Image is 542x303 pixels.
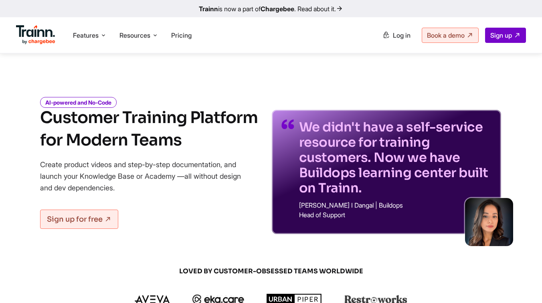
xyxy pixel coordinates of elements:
span: Features [73,31,99,40]
p: [PERSON_NAME] I Dangal | Buildops [299,202,491,208]
b: Chargebee [261,5,294,13]
span: Sign up [490,31,512,39]
a: Sign up for free [40,210,118,229]
a: Pricing [171,31,192,39]
img: quotes-purple.41a7099.svg [281,119,294,129]
img: sabina-buildops.d2e8138.png [465,198,513,246]
p: Create product videos and step-by-step documentation, and launch your Knowledge Base or Academy —... [40,159,253,194]
a: Log in [378,28,415,42]
span: LOVED BY CUSTOMER-OBSESSED TEAMS WORLDWIDE [79,267,463,276]
span: Book a demo [427,31,465,39]
p: We didn't have a self-service resource for training customers. Now we have Buildops learning cent... [299,119,491,196]
h1: Customer Training Platform for Modern Teams [40,107,258,151]
span: Resources [119,31,150,40]
span: Log in [393,31,411,39]
p: Head of Support [299,212,491,218]
i: AI-powered and No-Code [40,97,117,108]
b: Trainn [199,5,218,13]
iframe: Chat Widget [502,265,542,303]
a: Book a demo [422,28,479,43]
img: Trainn Logo [16,25,55,44]
a: Sign up [485,28,526,43]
